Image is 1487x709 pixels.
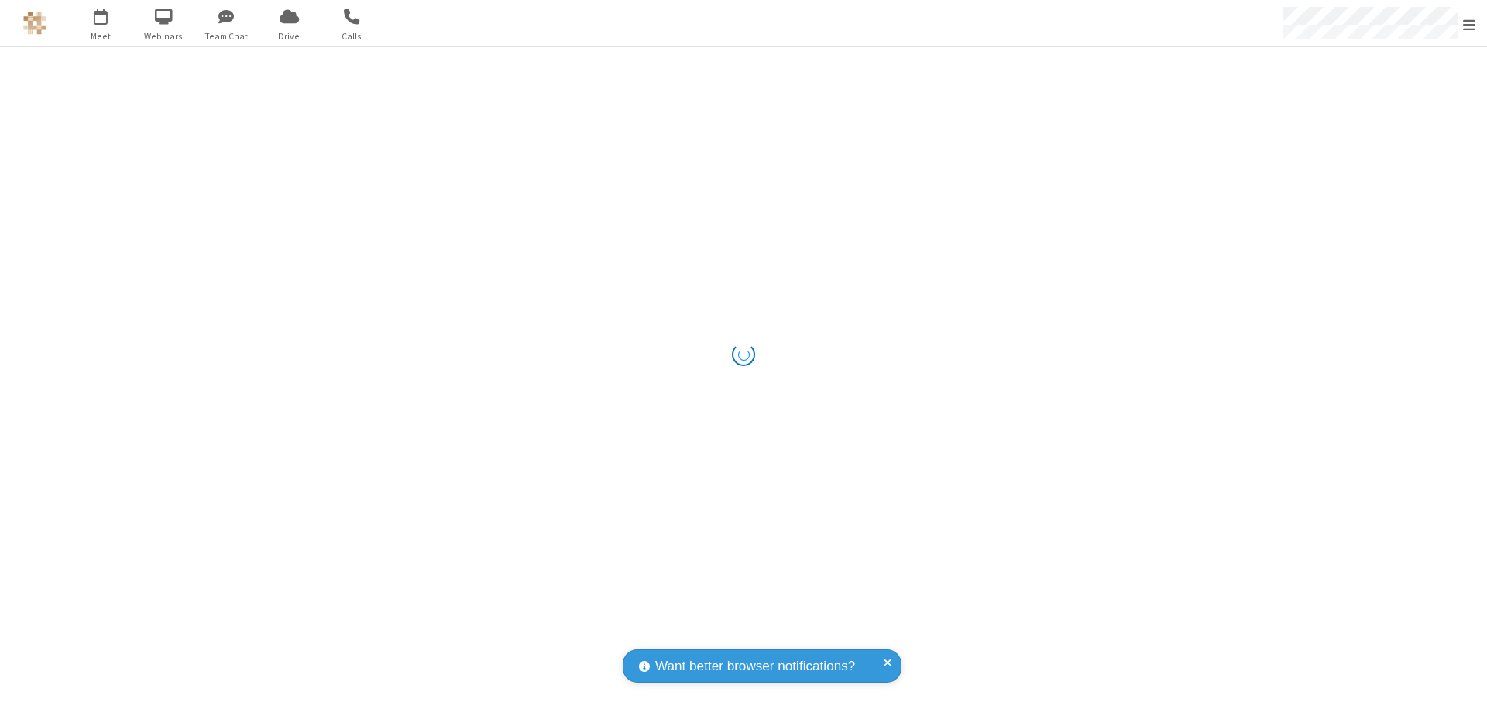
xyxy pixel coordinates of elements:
[72,29,130,43] span: Meet
[197,29,256,43] span: Team Chat
[260,29,318,43] span: Drive
[655,656,855,676] span: Want better browser notifications?
[323,29,381,43] span: Calls
[23,12,46,35] img: QA Selenium DO NOT DELETE OR CHANGE
[135,29,193,43] span: Webinars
